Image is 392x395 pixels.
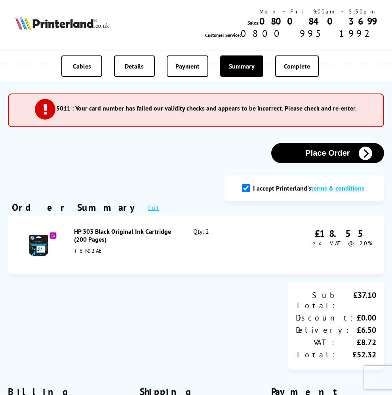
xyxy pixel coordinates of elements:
div: Discount: [296,313,355,323]
div: VAT: [296,337,336,347]
div: Qty: 2 [193,227,265,262]
span: ex VAT @ 20% [312,240,372,247]
div: £0.00 [355,313,376,323]
div: £6.50 [350,325,376,335]
div: £52.32 [337,349,376,360]
label: I accept Printerland's [253,184,368,192]
a: modal_tc [311,184,364,192]
div: £8.72 [336,337,377,347]
div: Delivery: [296,325,350,335]
span: Cables [73,62,91,70]
div: HP 303 Black Original Ink Cartridge (200 Pages) [74,227,179,243]
button: Place Order [271,143,384,163]
span: 0800 995 1992 [241,27,377,40]
span: Sales: [247,20,259,26]
span: Details [125,62,144,70]
a: 0800 840 3699 [259,15,377,27]
span: Summary [229,62,255,70]
div: £37.10 [337,290,376,311]
div: Order Summary [12,201,140,214]
span: Payment [175,62,200,70]
div: £18.55 [312,227,372,240]
div: T6N02AE [74,247,179,254]
span: Customer Service: [205,32,241,38]
li: 5011 : Your card number has failed our validity checks and appears to be incorrect. Please check ... [55,104,358,112]
a: Edit [148,204,159,212]
div: Mon - Fri 9:00am - 5:30pm [205,8,377,15]
div: Sub Total: [296,290,337,311]
img: HP 303 Black Original Ink Cartridge (200 Pages) [29,230,57,258]
div: Total: [296,349,337,360]
span: Complete [284,62,310,70]
img: Printerland Logo [15,16,109,30]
